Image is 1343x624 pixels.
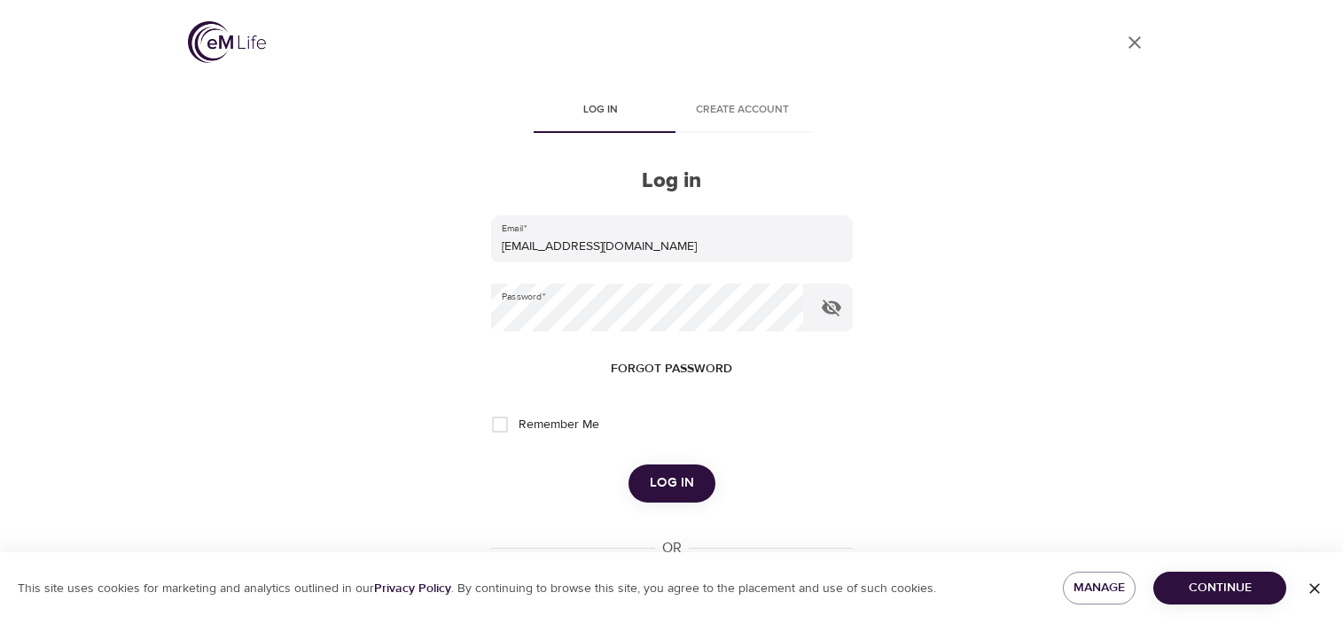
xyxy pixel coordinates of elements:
button: Log in [629,464,715,502]
a: close [1113,21,1156,64]
button: Continue [1153,572,1286,604]
span: Create account [683,101,803,120]
div: disabled tabs example [491,90,853,133]
span: Remember Me [519,416,599,434]
h2: Log in [491,168,853,194]
span: Log in [541,101,661,120]
span: Log in [650,472,694,495]
button: Forgot password [604,353,739,386]
img: logo [188,21,266,63]
span: Forgot password [611,358,732,380]
button: Manage [1063,572,1136,604]
a: Privacy Policy [374,581,451,597]
span: Continue [1167,577,1272,599]
span: Manage [1077,577,1122,599]
div: OR [655,538,689,558]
